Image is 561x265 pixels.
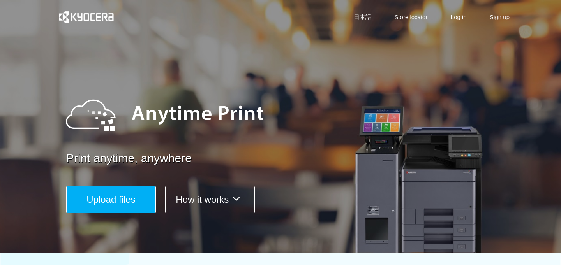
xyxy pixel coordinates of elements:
a: 日本語 [354,13,371,21]
span: Upload files [86,194,135,205]
a: Print anytime, anywhere [66,150,514,167]
button: How it works [165,186,255,213]
a: Store locator [394,13,427,21]
a: Sign up [490,13,510,21]
button: Upload files [66,186,156,213]
a: Log in [451,13,467,21]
